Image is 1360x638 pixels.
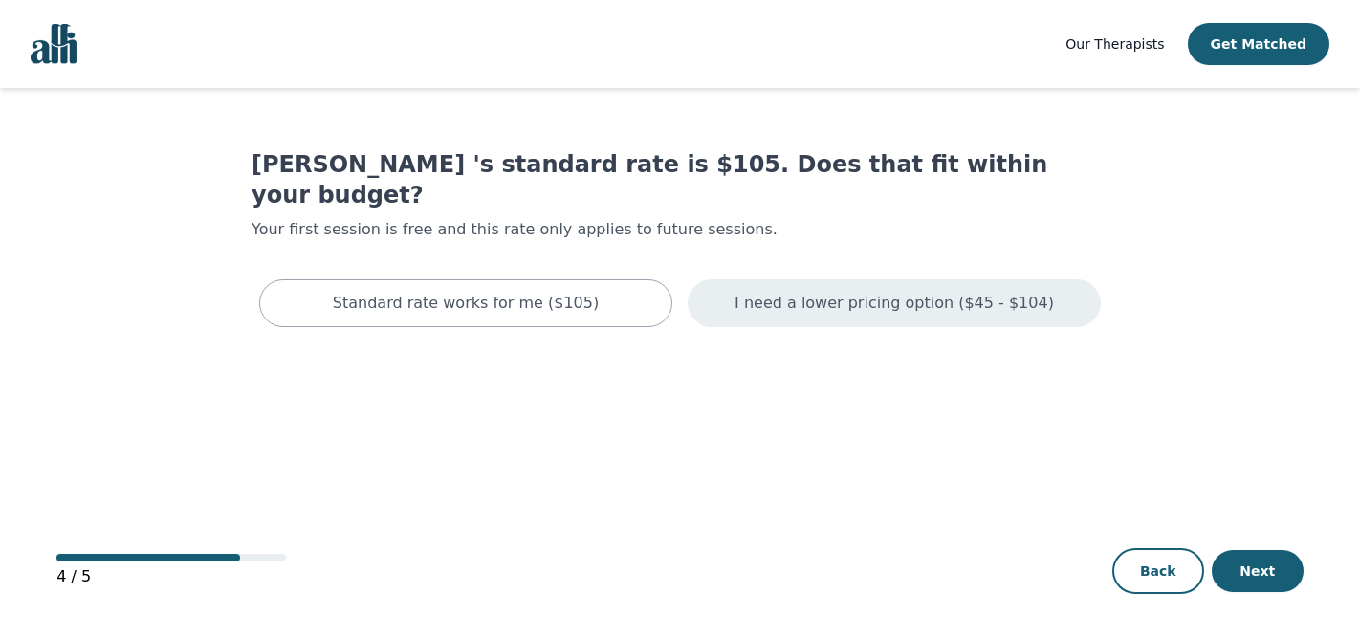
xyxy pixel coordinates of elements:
span: Our Therapists [1065,36,1164,52]
p: Your first session is free and this rate only applies to future sessions. [252,218,1108,241]
p: Standard rate works for me ($105) [333,292,599,315]
a: Our Therapists [1065,33,1164,55]
button: Next [1212,550,1304,592]
img: alli logo [31,24,77,64]
p: I need a lower pricing option ($45 - $104) [735,292,1054,315]
h1: [PERSON_NAME] 's standard rate is $105. Does that fit within your budget? [252,149,1108,210]
p: 4 / 5 [56,565,286,588]
button: Get Matched [1188,23,1329,65]
button: Back [1112,548,1204,594]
